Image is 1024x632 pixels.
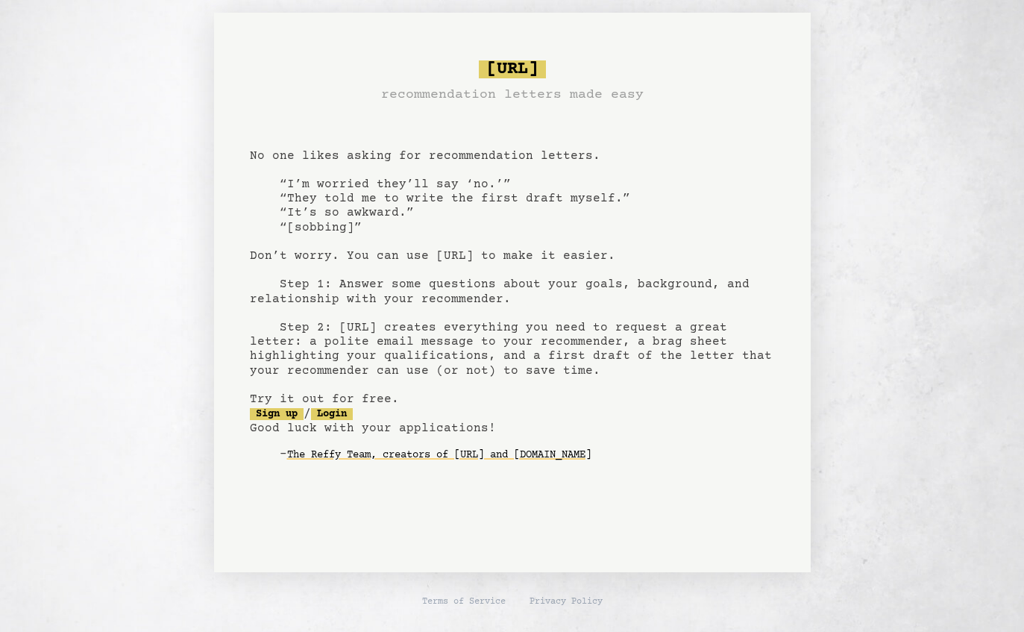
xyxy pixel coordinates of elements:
pre: No one likes asking for recommendation letters. “I’m worried they’ll say ‘no.’” “They told me to ... [250,54,775,492]
div: - [280,448,775,463]
a: Privacy Policy [530,596,603,608]
a: Terms of Service [422,596,506,608]
h3: recommendation letters made easy [381,84,644,105]
span: [URL] [479,60,546,78]
a: Sign up [250,408,304,420]
a: The Reffy Team, creators of [URL] and [DOMAIN_NAME] [287,443,591,467]
a: Login [311,408,353,420]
